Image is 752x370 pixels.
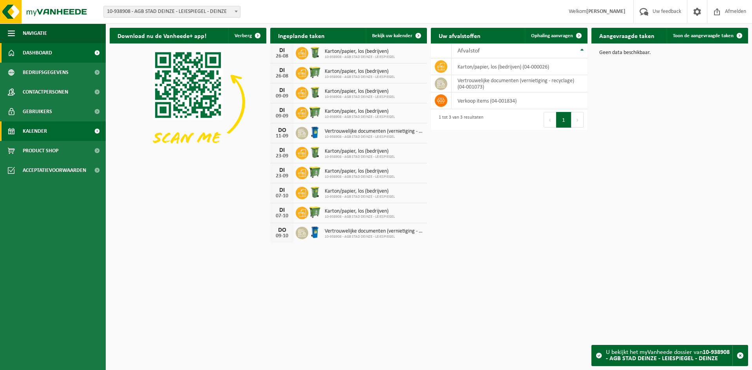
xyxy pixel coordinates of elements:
a: Bekijk uw kalender [366,28,426,43]
a: Ophaling aanvragen [525,28,587,43]
td: karton/papier, los (bedrijven) (04-000026) [452,58,587,75]
span: 10-938908 - AGB STAD DEINZE - LEIESPIEGEL - DEINZE [104,6,240,17]
div: 1 tot 3 van 3 resultaten [435,111,483,128]
img: WB-0240-HPE-GN-51 [308,46,322,59]
span: 10-938908 - AGB STAD DEINZE - LEIESPIEGEL [325,135,423,139]
span: Vertrouwelijke documenten (vernietiging - recyclage) [325,128,423,135]
div: DI [274,107,290,114]
div: DO [274,127,290,134]
div: DO [274,227,290,233]
img: WB-0240-HPE-GN-51 [308,86,322,99]
div: 11-09 [274,134,290,139]
span: 10-938908 - AGB STAD DEINZE - LEIESPIEGEL [325,155,395,159]
span: Karton/papier, los (bedrijven) [325,88,395,95]
img: WB-0240-HPE-BE-09 [308,226,322,239]
span: Karton/papier, los (bedrijven) [325,188,395,195]
span: Kalender [23,121,47,141]
img: WB-0770-HPE-GN-51 [308,206,322,219]
div: 26-08 [274,54,290,59]
button: Next [571,112,584,128]
h2: Uw afvalstoffen [431,28,488,43]
span: Navigatie [23,23,47,43]
span: Karton/papier, los (bedrijven) [325,168,395,175]
span: Acceptatievoorwaarden [23,161,86,180]
span: 10-938908 - AGB STAD DEINZE - LEIESPIEGEL [325,195,395,199]
td: vertrouwelijke documenten (vernietiging - recyclage) (04-001073) [452,75,587,92]
div: DI [274,47,290,54]
strong: 10-938908 - AGB STAD DEINZE - LEIESPIEGEL - DEINZE [606,349,730,362]
div: DI [274,67,290,74]
button: Verberg [228,28,266,43]
img: WB-0240-HPE-BE-09 [308,126,322,139]
span: Vertrouwelijke documenten (vernietiging - recyclage) [325,228,423,235]
h2: Download nu de Vanheede+ app! [110,28,214,43]
img: WB-0770-HPE-GN-51 [308,166,322,179]
span: Bedrijfsgegevens [23,63,69,82]
span: Dashboard [23,43,52,63]
div: 09-09 [274,114,290,119]
img: WB-0240-HPE-GN-51 [308,186,322,199]
div: 26-08 [274,74,290,79]
button: 1 [556,112,571,128]
div: 07-10 [274,213,290,219]
span: Ophaling aanvragen [531,33,573,38]
span: 10-938908 - AGB STAD DEINZE - LEIESPIEGEL [325,115,395,119]
div: 23-09 [274,173,290,179]
div: 09-10 [274,233,290,239]
span: Karton/papier, los (bedrijven) [325,208,395,215]
span: Karton/papier, los (bedrijven) [325,69,395,75]
span: 10-938908 - AGB STAD DEINZE - LEIESPIEGEL [325,235,423,239]
div: DI [274,87,290,94]
span: Gebruikers [23,102,52,121]
span: Contactpersonen [23,82,68,102]
span: Toon de aangevraagde taken [673,33,734,38]
h2: Aangevraagde taken [591,28,662,43]
strong: [PERSON_NAME] [586,9,625,14]
div: DI [274,207,290,213]
img: WB-0240-HPE-GN-51 [308,146,322,159]
span: 10-938908 - AGB STAD DEINZE - LEIESPIEGEL [325,75,395,79]
button: Previous [544,112,556,128]
a: Toon de aangevraagde taken [667,28,747,43]
span: Karton/papier, los (bedrijven) [325,108,395,115]
span: 10-938908 - AGB STAD DEINZE - LEIESPIEGEL [325,95,395,99]
td: verkoop items (04-001834) [452,92,587,109]
span: 10-938908 - AGB STAD DEINZE - LEIESPIEGEL [325,55,395,60]
div: 09-09 [274,94,290,99]
img: WB-0770-HPE-GN-51 [308,106,322,119]
span: 10-938908 - AGB STAD DEINZE - LEIESPIEGEL [325,175,395,179]
div: U bekijkt het myVanheede dossier van [606,345,732,366]
h2: Ingeplande taken [270,28,333,43]
div: 07-10 [274,193,290,199]
img: WB-0770-HPE-GN-51 [308,66,322,79]
span: Afvalstof [457,48,480,54]
span: Karton/papier, los (bedrijven) [325,148,395,155]
p: Geen data beschikbaar. [599,50,740,56]
span: 10-938908 - AGB STAD DEINZE - LEIESPIEGEL [325,215,395,219]
span: Product Shop [23,141,58,161]
span: 10-938908 - AGB STAD DEINZE - LEIESPIEGEL - DEINZE [103,6,240,18]
span: Bekijk uw kalender [372,33,412,38]
div: DI [274,187,290,193]
div: DI [274,147,290,153]
div: 23-09 [274,153,290,159]
span: Verberg [235,33,252,38]
img: Download de VHEPlus App [110,43,266,161]
div: DI [274,167,290,173]
span: Karton/papier, los (bedrijven) [325,49,395,55]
